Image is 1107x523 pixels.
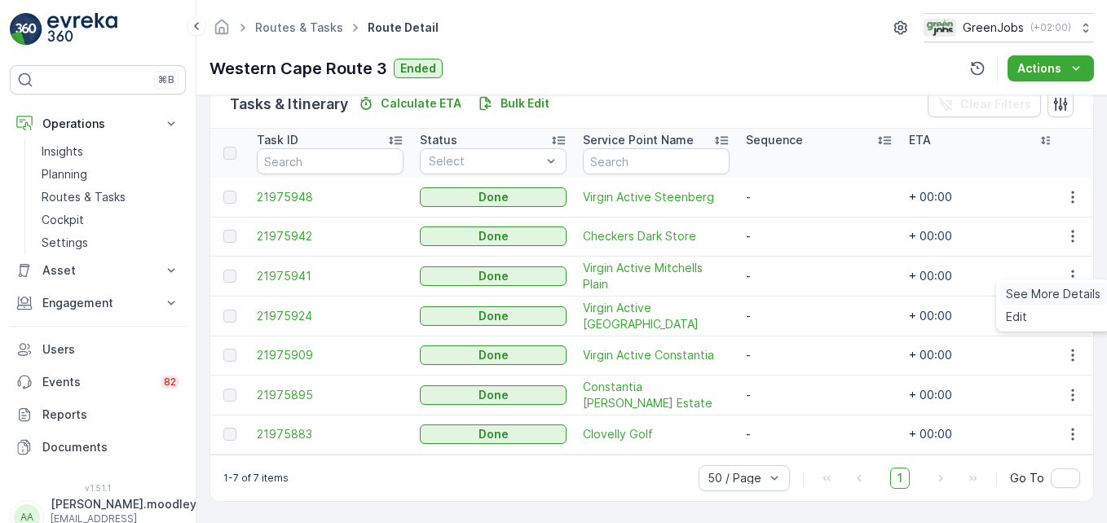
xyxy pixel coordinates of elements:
a: 21975909 [257,347,404,363]
p: 1-7 of 7 items [223,472,289,485]
td: + 00:00 [901,256,1064,296]
img: logo [10,13,42,46]
div: Toggle Row Selected [223,428,236,441]
td: - [738,375,901,415]
td: + 00:00 [901,336,1064,375]
img: Green_Jobs_Logo.png [924,19,956,37]
p: Done [479,426,509,442]
button: Clear Filters [928,91,1041,117]
p: ETA [909,132,931,148]
p: ⌘B [158,73,174,86]
p: Actions [1017,60,1061,77]
a: Users [10,333,186,366]
p: GreenJobs [963,20,1024,36]
button: Done [420,187,567,207]
button: Asset [10,254,186,287]
a: Routes & Tasks [255,20,343,34]
p: Done [479,347,509,363]
a: Planning [35,163,186,186]
td: - [738,217,901,256]
div: Toggle Row Selected [223,349,236,362]
button: Operations [10,108,186,140]
p: Service Point Name [583,132,694,148]
input: Search [583,148,730,174]
td: + 00:00 [901,217,1064,256]
p: Status [420,132,457,148]
p: Routes & Tasks [42,189,126,205]
button: Done [420,385,567,405]
td: - [738,256,901,296]
p: Done [479,387,509,403]
input: Search [257,148,404,174]
button: Engagement [10,287,186,319]
td: + 00:00 [901,415,1064,454]
p: Cockpit [42,212,84,228]
p: Events [42,374,151,390]
span: Edit [1006,309,1027,325]
a: Virgin Active Mitchells Plain [583,260,730,292]
p: Western Cape Route 3 [209,56,387,81]
a: Virgin Active Constantia [583,347,730,363]
a: Virgin Active Steenberg [583,189,730,205]
p: Sequence [746,132,803,148]
a: Clovelly Golf [583,426,730,442]
a: Cockpit [35,209,186,231]
a: Reports [10,398,186,431]
p: Done [479,308,509,324]
a: 21975883 [257,426,404,442]
div: Toggle Row Selected [223,310,236,323]
p: Tasks & Itinerary [230,93,348,116]
p: 82 [164,376,176,389]
p: Ended [400,60,436,77]
span: Virgin Active [GEOGRAPHIC_DATA] [583,300,730,332]
a: Checkers Dark Store [583,228,730,244]
p: Bulk Edit [501,95,549,112]
p: Reports [42,407,179,423]
td: + 00:00 [901,375,1064,415]
td: - [738,336,901,375]
p: ( +02:00 ) [1030,21,1071,34]
span: 1 [890,468,910,489]
a: 21975941 [257,268,404,284]
button: Ended [394,59,443,78]
a: Homepage [213,24,231,38]
span: Go To [1010,470,1044,486]
a: Settings [35,231,186,254]
a: 21975895 [257,387,404,403]
span: See More Details [1006,286,1100,302]
p: Done [479,228,509,244]
button: Actions [1008,55,1094,81]
a: See More Details [999,283,1107,305]
button: Done [420,306,567,326]
td: - [738,178,901,217]
img: logo_light-DOdMpM7g.png [47,13,117,46]
a: Routes & Tasks [35,186,186,209]
a: 21975942 [257,228,404,244]
p: Operations [42,116,153,132]
button: Done [420,226,567,246]
td: - [738,296,901,336]
button: Done [420,266,567,286]
a: Documents [10,431,186,464]
div: Toggle Row Selected [223,270,236,283]
span: v 1.51.1 [10,483,186,493]
button: Calculate ETA [351,94,468,113]
a: Virgin Active Sun Valley [583,300,730,332]
button: Bulk Edit [471,94,556,113]
p: Users [42,341,179,358]
p: Documents [42,439,179,455]
td: - [738,415,901,454]
p: Done [479,189,509,205]
a: 21975948 [257,189,404,205]
a: 21975924 [257,308,404,324]
button: Done [420,424,567,444]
